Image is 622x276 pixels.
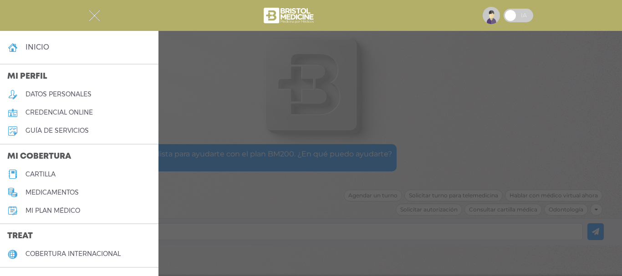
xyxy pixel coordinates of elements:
[25,109,93,116] h5: credencial online
[483,7,500,24] img: profile-placeholder.svg
[25,43,49,51] h4: inicio
[25,207,80,215] h5: Mi plan médico
[89,10,100,21] img: Cober_menu-close-white.svg
[25,90,92,98] h5: datos personales
[25,250,121,258] h5: cobertura internacional
[25,189,79,196] h5: medicamentos
[25,171,56,178] h5: cartilla
[262,5,316,26] img: bristol-medicine-blanco.png
[25,127,89,135] h5: guía de servicios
